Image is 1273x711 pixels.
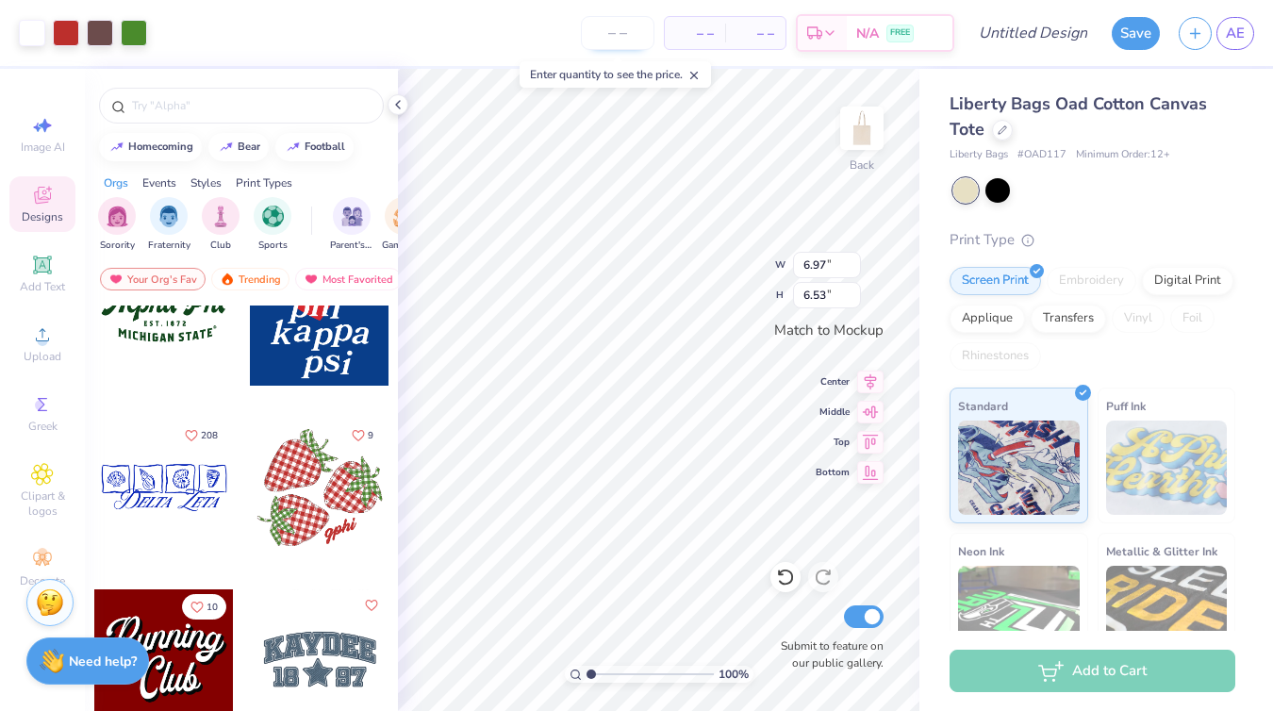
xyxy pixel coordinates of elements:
button: filter button [202,197,240,253]
span: Fraternity [148,239,190,253]
span: Clipart & logos [9,488,75,519]
img: trend_line.gif [219,141,234,153]
button: filter button [382,197,425,253]
div: Events [142,174,176,191]
div: Styles [190,174,222,191]
span: Center [816,375,850,389]
div: Digital Print [1142,267,1233,295]
span: Sorority [100,239,135,253]
button: bear [208,133,269,161]
span: Middle [816,405,850,419]
span: Neon Ink [958,541,1004,561]
button: football [275,133,354,161]
div: Print Types [236,174,292,191]
button: filter button [254,197,291,253]
span: N/A [856,24,879,43]
span: Game Day [382,239,425,253]
span: Sports [258,239,288,253]
span: Liberty Bags Oad Cotton Canvas Tote [950,92,1207,141]
img: trending.gif [220,273,235,286]
span: Parent's Weekend [330,239,373,253]
span: Liberty Bags [950,147,1008,163]
span: 10 [207,603,218,612]
div: Foil [1170,305,1215,333]
button: Save [1112,17,1160,50]
input: – – [581,16,654,50]
div: Embroidery [1047,267,1136,295]
button: filter button [330,197,373,253]
span: FREE [890,26,910,40]
div: Screen Print [950,267,1041,295]
img: Game Day Image [393,206,415,227]
img: Back [843,109,881,147]
div: Orgs [104,174,128,191]
strong: Need help? [69,653,137,670]
input: Untitled Design [964,14,1102,52]
div: Transfers [1031,305,1106,333]
div: filter for Sports [254,197,291,253]
span: 100 % [719,666,749,683]
img: Club Image [210,206,231,227]
span: Club [210,239,231,253]
img: Sorority Image [107,206,128,227]
div: filter for Game Day [382,197,425,253]
div: filter for Sorority [98,197,136,253]
div: Trending [211,268,289,290]
a: AE [1216,17,1254,50]
img: most_fav.gif [108,273,124,286]
img: Standard [958,421,1080,515]
span: Upload [24,349,61,364]
img: most_fav.gif [304,273,319,286]
img: Fraternity Image [158,206,179,227]
div: Back [850,157,874,174]
div: bear [238,141,260,152]
img: Neon Ink [958,566,1080,660]
span: Bottom [816,466,850,479]
div: filter for Fraternity [148,197,190,253]
div: football [305,141,345,152]
input: Try "Alpha" [130,96,372,115]
span: Add Text [20,279,65,294]
div: Applique [950,305,1025,333]
span: Greek [28,419,58,434]
button: filter button [98,197,136,253]
span: Image AI [21,140,65,155]
span: Puff Ink [1106,396,1146,416]
div: Rhinestones [950,342,1041,371]
button: Like [360,594,383,617]
div: Your Org's Fav [100,268,206,290]
div: filter for Club [202,197,240,253]
div: homecoming [128,141,193,152]
button: filter button [148,197,190,253]
button: Like [182,594,226,620]
span: 208 [201,431,218,440]
span: Standard [958,396,1008,416]
button: Like [176,422,226,448]
span: – – [676,24,714,43]
img: Sports Image [262,206,284,227]
div: Most Favorited [295,268,402,290]
span: – – [736,24,774,43]
img: trend_line.gif [109,141,124,153]
span: 9 [368,431,373,440]
label: Submit to feature on our public gallery. [770,637,884,671]
button: Like [343,422,382,448]
span: Designs [22,209,63,224]
img: Parent's Weekend Image [341,206,363,227]
div: Print Type [950,229,1235,251]
span: AE [1226,23,1245,44]
img: Puff Ink [1106,421,1228,515]
span: Minimum Order: 12 + [1076,147,1170,163]
span: # OAD117 [1017,147,1066,163]
span: Top [816,436,850,449]
div: Vinyl [1112,305,1165,333]
span: Metallic & Glitter Ink [1106,541,1217,561]
img: Metallic & Glitter Ink [1106,566,1228,660]
img: trend_line.gif [286,141,301,153]
div: Enter quantity to see the price. [520,61,711,88]
span: Decorate [20,573,65,588]
div: filter for Parent's Weekend [330,197,373,253]
button: homecoming [99,133,202,161]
